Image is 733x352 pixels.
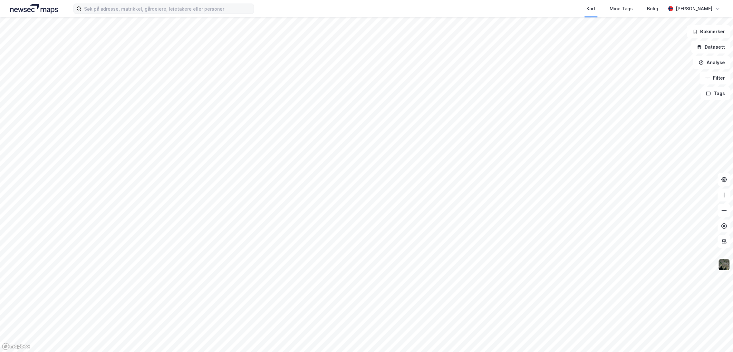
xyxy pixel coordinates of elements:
div: Bolig [647,5,658,13]
iframe: Chat Widget [701,321,733,352]
div: [PERSON_NAME] [676,5,712,13]
div: Kart [586,5,595,13]
img: logo.a4113a55bc3d86da70a041830d287a7e.svg [10,4,58,14]
div: Kontrollprogram for chat [701,321,733,352]
div: Mine Tags [610,5,633,13]
input: Søk på adresse, matrikkel, gårdeiere, leietakere eller personer [82,4,254,14]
